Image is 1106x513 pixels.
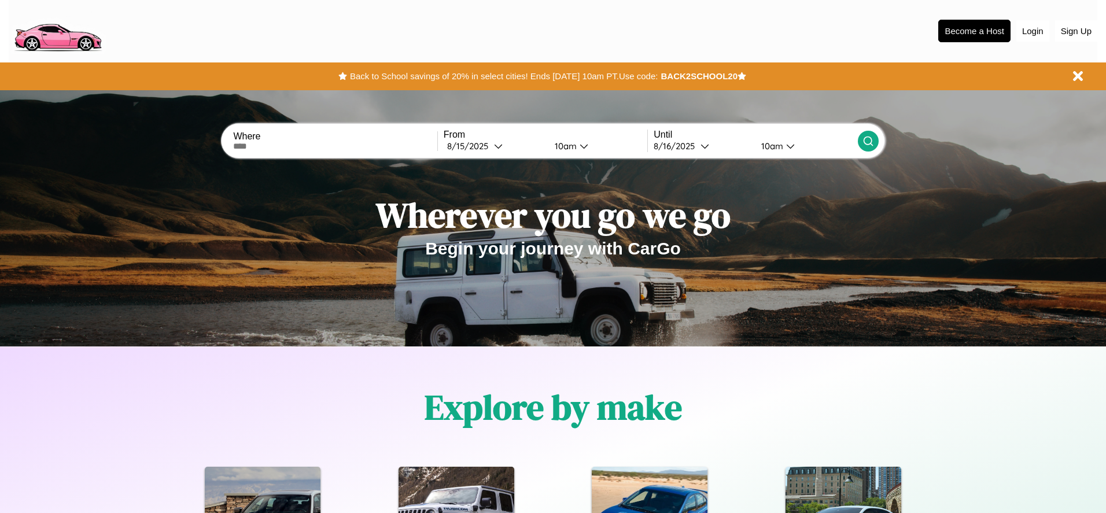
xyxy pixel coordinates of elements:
b: BACK2SCHOOL20 [661,71,738,81]
button: 10am [752,140,857,152]
button: Login [1016,20,1049,42]
button: Sign Up [1055,20,1097,42]
div: 10am [549,141,580,152]
img: logo [9,6,106,54]
div: 10am [755,141,786,152]
label: Where [233,131,437,142]
label: From [444,130,647,140]
label: Until [654,130,857,140]
button: 10am [545,140,647,152]
button: Become a Host [938,20,1011,42]
h1: Explore by make [425,383,682,431]
div: 8 / 16 / 2025 [654,141,701,152]
button: 8/15/2025 [444,140,545,152]
div: 8 / 15 / 2025 [447,141,494,152]
button: Back to School savings of 20% in select cities! Ends [DATE] 10am PT.Use code: [347,68,661,84]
